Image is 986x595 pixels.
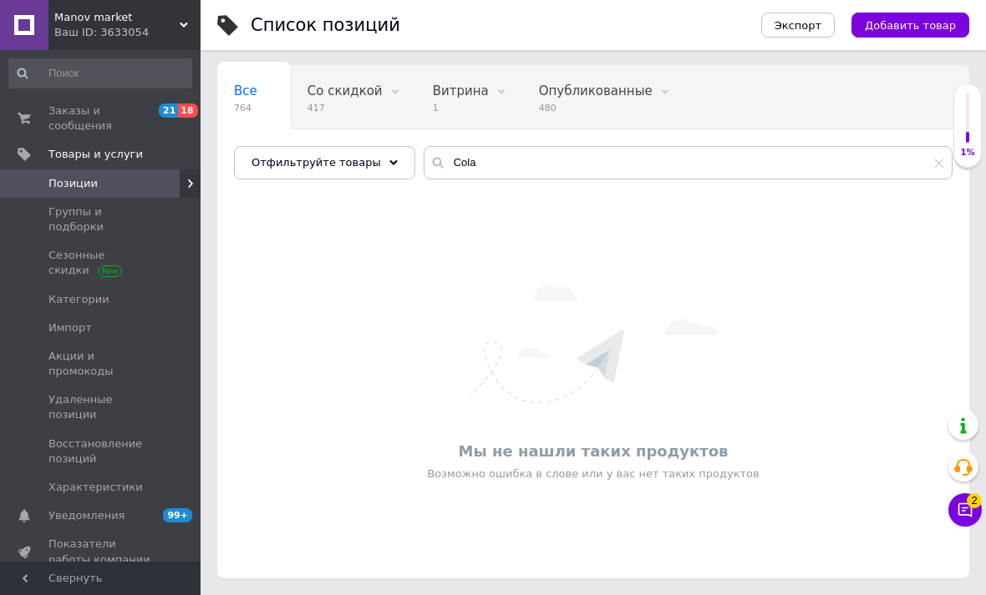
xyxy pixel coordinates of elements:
[948,493,982,527] button: Чат с покупателем2
[48,147,143,162] span: Товары и услуги
[48,537,155,567] span: Показатели работы компании
[48,480,143,495] span: Характеристики
[48,349,155,379] span: Акции и промокоды
[307,102,383,114] span: 417
[865,19,956,32] span: Добавить товар
[48,204,155,234] span: Группы и подборки
[775,19,821,32] span: Экспорт
[54,10,180,25] span: Manov market
[8,58,192,88] input: Поиск
[539,83,653,98] span: Опубликованные
[307,83,383,98] span: Со скидкой
[761,13,835,38] button: Экспорт
[48,103,155,134] span: Заказы и сообщения
[48,248,155,278] span: Сезонные скидки
[226,441,961,461] div: Мы не нашли таких продуктов
[252,156,381,169] span: Отфильтруйте товары
[954,147,981,159] div: 1%
[433,83,489,98] span: Витрина
[251,17,400,34] div: Список позиций
[159,103,178,118] span: 21
[54,25,201,40] div: Ваш ID: 3633054
[178,103,197,118] span: 18
[48,392,155,422] span: Удаленные позиции
[851,13,969,38] button: Добавить товар
[234,102,257,114] span: 764
[424,146,953,179] input: Поиск по названию позиции, артикулу и поисковым запросам
[226,466,961,482] div: Возможно ошибка в слове или у вас нет таких продуктов
[48,436,155,466] span: Восстановление позиций
[48,508,125,523] span: Уведомления
[433,102,489,114] span: 1
[48,176,98,191] span: Позиции
[234,147,293,162] span: Скрытые
[163,508,192,522] span: 99+
[539,102,653,114] span: 480
[48,320,92,335] span: Импорт
[469,285,719,403] img: Ничего не найдено
[967,493,982,508] span: 2
[48,292,109,307] span: Категории
[234,83,257,98] span: Все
